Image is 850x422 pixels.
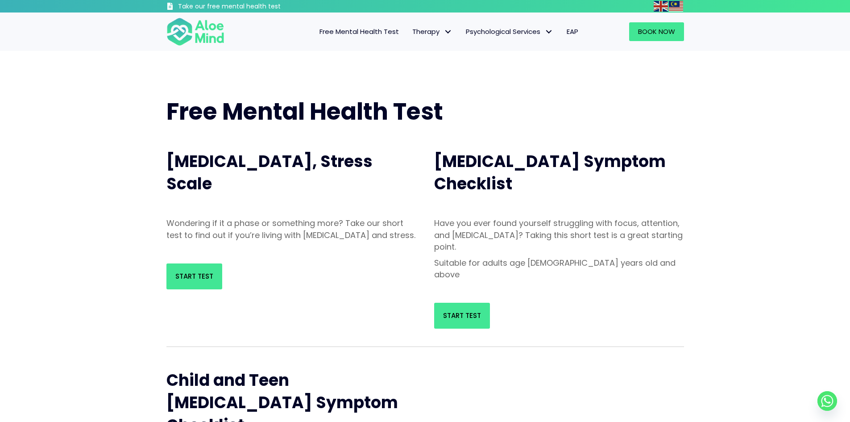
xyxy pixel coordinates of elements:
[560,22,585,41] a: EAP
[669,1,683,12] img: ms
[466,27,553,36] span: Psychological Services
[406,22,459,41] a: TherapyTherapy: submenu
[166,95,443,128] span: Free Mental Health Test
[638,27,675,36] span: Book Now
[567,27,578,36] span: EAP
[166,150,373,195] span: [MEDICAL_DATA], Stress Scale
[178,2,328,11] h3: Take our free mental health test
[166,263,222,289] a: Start Test
[654,1,669,11] a: English
[629,22,684,41] a: Book Now
[175,272,213,281] span: Start Test
[654,1,668,12] img: en
[434,150,666,195] span: [MEDICAL_DATA] Symptom Checklist
[817,391,837,411] a: Whatsapp
[543,25,556,38] span: Psychological Services: submenu
[319,27,399,36] span: Free Mental Health Test
[434,257,684,280] p: Suitable for adults age [DEMOGRAPHIC_DATA] years old and above
[166,2,328,13] a: Take our free mental health test
[442,25,455,38] span: Therapy: submenu
[166,217,416,241] p: Wondering if it a phase or something more? Take our short test to find out if you’re living with ...
[669,1,684,11] a: Malay
[434,303,490,329] a: Start Test
[166,17,224,46] img: Aloe mind Logo
[434,217,684,252] p: Have you ever found yourself struggling with focus, attention, and [MEDICAL_DATA]? Taking this sh...
[412,27,452,36] span: Therapy
[443,311,481,320] span: Start Test
[459,22,560,41] a: Psychological ServicesPsychological Services: submenu
[313,22,406,41] a: Free Mental Health Test
[236,22,585,41] nav: Menu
